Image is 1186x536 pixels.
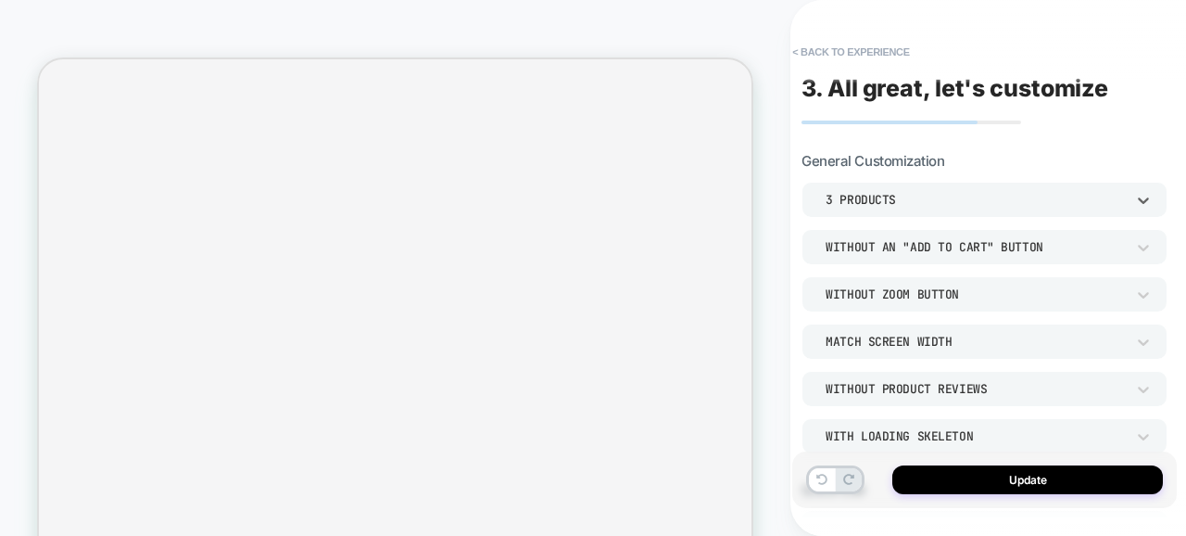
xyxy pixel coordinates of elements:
[826,381,1125,397] div: Without Product Reviews
[826,428,1125,444] div: WITH LOADING SKELETON
[826,334,1125,350] div: Match Screen Width
[826,192,1125,208] div: 3 Products
[801,74,1108,102] span: 3. All great, let's customize
[801,152,944,170] span: General Customization
[892,466,1163,494] button: Update
[783,37,918,67] button: < Back to experience
[826,287,1125,302] div: Without Zoom Button
[826,239,1125,255] div: Without an "add to cart" button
